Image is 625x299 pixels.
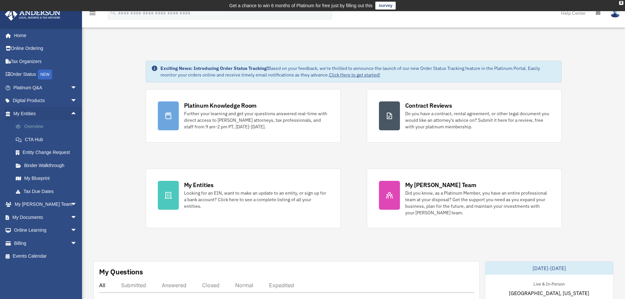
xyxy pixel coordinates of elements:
[405,101,452,110] div: Contract Reviews
[146,89,341,142] a: Platinum Knowledge Room Further your learning and get your questions answered real-time with dire...
[71,107,84,120] span: arrow_drop_up
[89,11,96,17] a: menu
[5,198,87,211] a: My [PERSON_NAME] Teamarrow_drop_down
[89,9,96,17] i: menu
[5,107,87,120] a: My Entitiesarrow_drop_up
[9,172,87,185] a: My Blueprint
[184,110,328,130] div: Further your learning and get your questions answered real-time with direct access to [PERSON_NAM...
[184,101,257,110] div: Platinum Knowledge Room
[71,198,84,211] span: arrow_drop_down
[99,282,105,288] div: All
[5,94,87,107] a: Digital Productsarrow_drop_down
[110,9,117,16] i: search
[375,2,396,10] a: survey
[405,190,550,216] div: Did you know, as a Platinum Member, you have an entire professional team at your disposal? Get th...
[509,289,589,297] span: [GEOGRAPHIC_DATA], [US_STATE]
[160,65,268,71] strong: Exciting News: Introducing Order Status Tracking!
[5,211,87,224] a: My Documentsarrow_drop_down
[99,267,143,277] div: My Questions
[9,146,87,159] a: Entity Change Request
[5,68,87,81] a: Order StatusNEW
[121,282,146,288] div: Submitted
[5,250,87,263] a: Events Calendar
[405,181,476,189] div: My [PERSON_NAME] Team
[184,190,328,209] div: Looking for an EIN, want to make an update to an entity, or sign up for a bank account? Click her...
[9,185,87,198] a: Tax Due Dates
[5,224,87,237] a: Online Learningarrow_drop_down
[528,280,570,287] div: Live & In-Person
[71,94,84,108] span: arrow_drop_down
[9,133,87,146] a: CTA Hub
[9,120,87,133] a: Overview
[405,110,550,130] div: Do you have a contract, rental agreement, or other legal document you would like an attorney's ad...
[229,2,373,10] div: Get a chance to win 6 months of Platinum for free just by filling out this
[5,237,87,250] a: Billingarrow_drop_down
[146,169,341,228] a: My Entities Looking for an EIN, want to make an update to an entity, or sign up for a bank accoun...
[38,70,52,79] div: NEW
[71,224,84,237] span: arrow_drop_down
[619,1,623,5] div: close
[160,65,556,78] div: Based on your feedback, we're thrilled to announce the launch of our new Order Status Tracking fe...
[9,159,87,172] a: Binder Walkthrough
[202,282,219,288] div: Closed
[71,211,84,224] span: arrow_drop_down
[71,81,84,95] span: arrow_drop_down
[367,89,562,142] a: Contract Reviews Do you have a contract, rental agreement, or other legal document you would like...
[184,181,214,189] div: My Entities
[162,282,186,288] div: Answered
[5,81,87,94] a: Platinum Q&Aarrow_drop_down
[269,282,294,288] div: Expedited
[367,169,562,228] a: My [PERSON_NAME] Team Did you know, as a Platinum Member, you have an entire professional team at...
[3,8,62,21] img: Anderson Advisors Platinum Portal
[71,237,84,250] span: arrow_drop_down
[235,282,253,288] div: Normal
[5,29,84,42] a: Home
[5,55,87,68] a: Tax Organizers
[329,72,380,78] a: Click Here to get started!
[485,262,613,275] div: [DATE]-[DATE]
[5,42,87,55] a: Online Ordering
